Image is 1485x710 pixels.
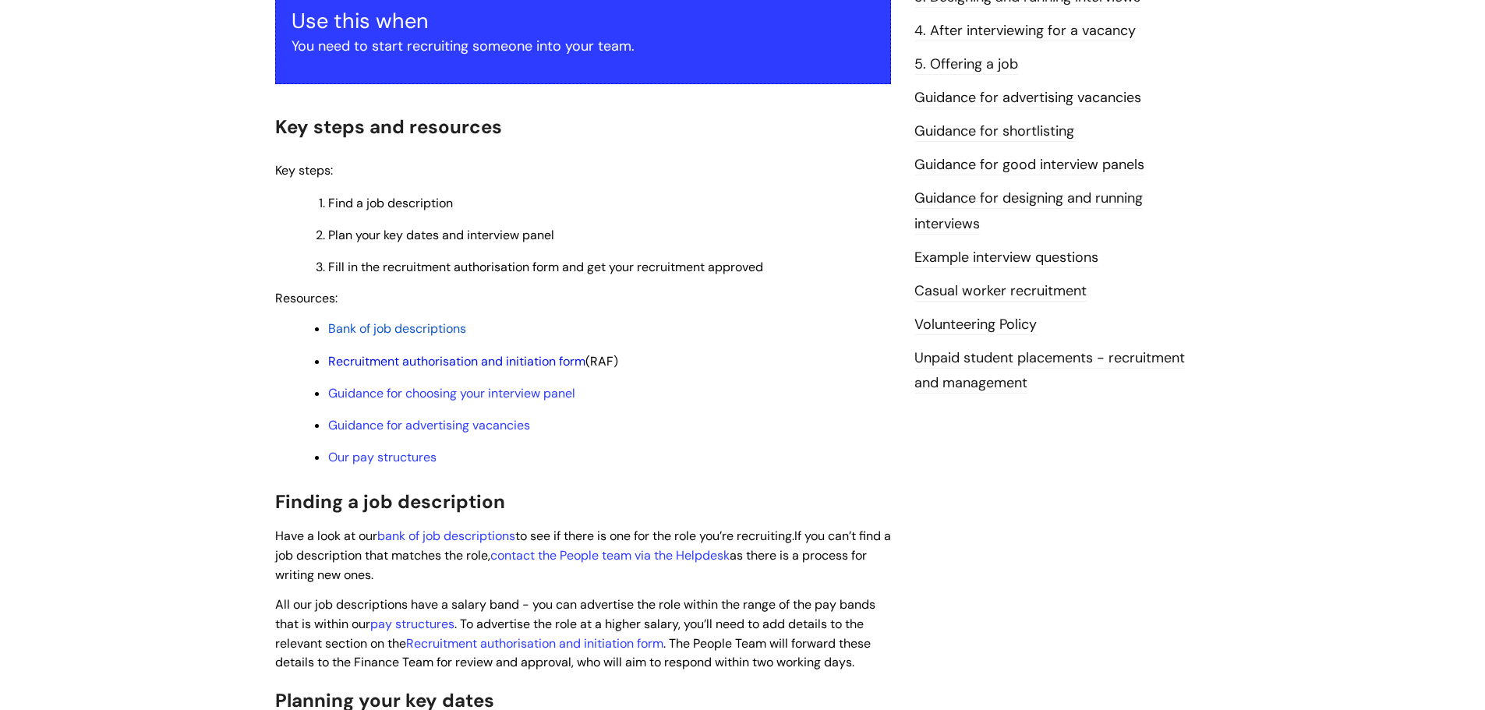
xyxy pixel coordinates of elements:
a: bank of job descriptions [377,528,515,544]
a: Example interview questions [914,248,1098,268]
a: Our pay structures [328,449,437,465]
a: Casual worker recruitment [914,281,1087,302]
a: contact the People team via the Helpdesk [490,547,730,563]
a: Guidance for choosing your interview panel [328,385,575,401]
span: If you can’t find a job description that matches the role, as there is a process for writing new ... [275,528,891,583]
span: Find a job description [328,195,453,211]
a: pay structures [370,616,454,632]
span: Plan your key dates and interview panel [328,227,554,243]
a: Guidance for shortlisting [914,122,1074,142]
a: Recruitment authorisation and initiation form [328,353,585,369]
h3: Use this when [292,9,875,34]
p: You need to start recruiting someone into your team. [292,34,875,58]
a: Guidance for designing and running interviews [914,189,1143,234]
a: Guidance for good interview panels [914,155,1144,175]
span: Have a look at our to see if there is one for the role you’re recruiting. [275,528,794,544]
a: Unpaid student placements - recruitment and management [914,348,1185,394]
span: All our job descriptions have a salary band - you can advertise the role within the range of the ... [275,596,875,670]
span: Resources: [275,290,338,306]
a: 4. After interviewing for a vacancy [914,21,1136,41]
p: (RAF) [328,353,891,370]
span: Finding a job description [275,489,505,514]
a: Guidance for advertising vacancies [328,417,530,433]
a: Guidance for advertising vacancies [914,88,1141,108]
span: Fill in the recruitment authorisation form and get your recruitment approved [328,259,763,275]
a: Bank of job descriptions [328,320,466,337]
span: Key steps: [275,162,333,178]
span: Key steps and resources [275,115,502,139]
a: 5. Offering a job [914,55,1018,75]
a: Volunteering Policy [914,315,1037,335]
a: Recruitment authorisation and initiation form [406,635,663,652]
